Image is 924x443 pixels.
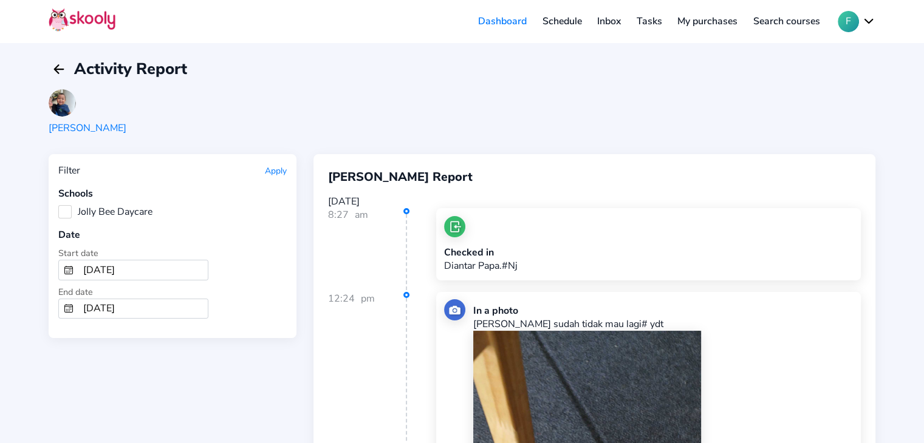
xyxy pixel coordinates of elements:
span: [PERSON_NAME] Report [328,169,473,185]
label: Jolly Bee Daycare [58,205,152,218]
ion-icon: calendar outline [64,303,74,313]
span: Start date [58,247,98,259]
button: arrow back outline [49,59,69,79]
button: Apply [265,165,287,177]
ion-icon: calendar outline [64,265,74,275]
p: [PERSON_NAME] sudah tidak mau lagi# ydt [473,317,853,331]
div: [PERSON_NAME] [49,121,126,135]
a: My purchases [669,12,745,31]
div: am [355,208,368,290]
input: To Date [78,299,208,319]
a: Tasks [629,12,670,31]
input: From Date [78,260,208,280]
button: calendar outline [59,260,78,280]
img: photo.jpg [444,299,465,320]
p: Diantar Papa.#Nj [444,259,518,272]
div: In a photo [473,304,853,317]
span: End date [58,286,93,298]
div: Date [58,228,287,242]
div: Checked in [444,246,518,259]
div: [DATE] [328,195,861,208]
div: Schools [58,187,287,200]
button: Fchevron down outline [838,11,875,32]
button: calendar outline [59,299,78,319]
img: 202504110724589150957335619769746266608800361541202504110745080792294527529358.jpg [49,89,76,117]
span: Activity Report [74,58,187,79]
div: 8:27 [328,208,408,290]
a: Search courses [745,12,828,31]
a: Dashboard [470,12,535,31]
a: Inbox [589,12,629,31]
div: Filter [58,164,80,177]
img: Skooly [49,8,115,32]
img: checkin.jpg [444,216,465,237]
ion-icon: arrow back outline [52,62,66,76]
a: Schedule [535,12,590,31]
